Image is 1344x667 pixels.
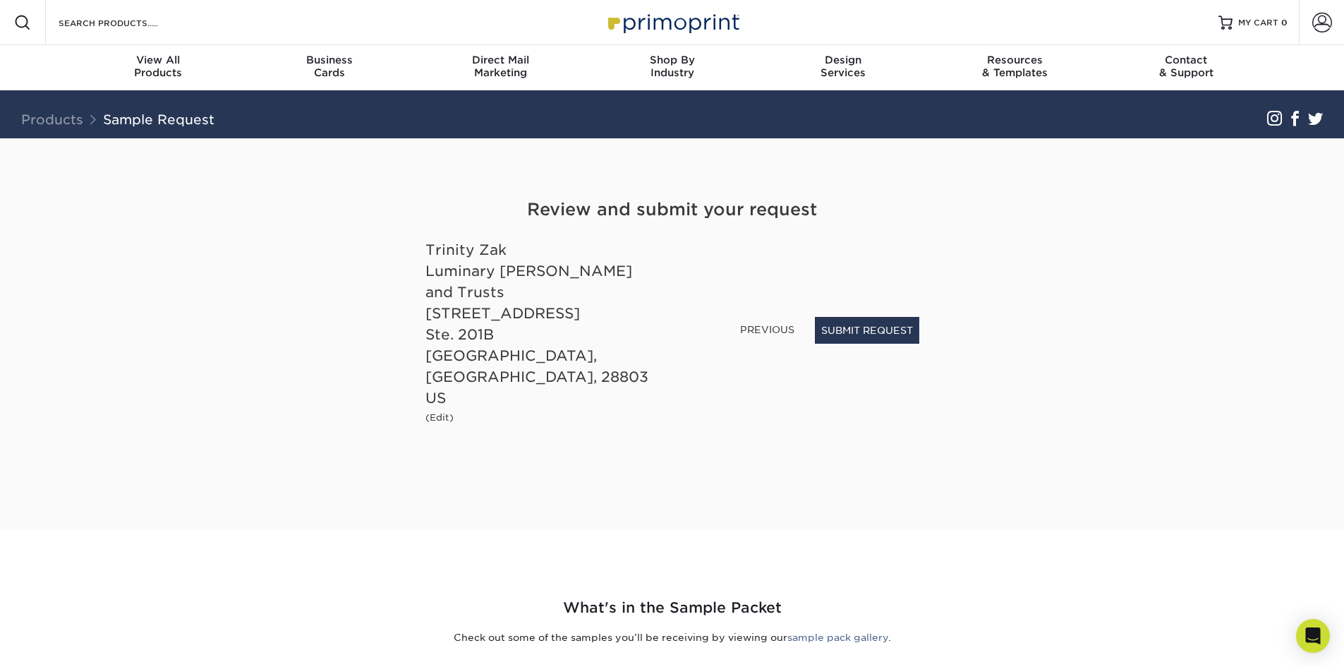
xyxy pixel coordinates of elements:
span: Design [758,54,929,66]
span: Shop By [586,54,758,66]
span: Contact [1101,54,1272,66]
div: Products [73,54,244,79]
img: Primoprint [602,7,743,37]
a: PREVIOUS [734,318,800,341]
a: Shop ByIndustry [586,45,758,90]
a: BusinessCards [243,45,415,90]
a: Contact& Support [1101,45,1272,90]
small: (Edit) [425,412,454,423]
a: Products [21,112,83,127]
div: Open Intercom Messenger [1296,619,1330,653]
span: Resources [929,54,1101,66]
iframe: reCAPTCHA [705,239,894,288]
span: MY CART [1238,17,1278,29]
div: Trinity Zak Luminary [PERSON_NAME] and Trusts [STREET_ADDRESS] Ste. 201B [GEOGRAPHIC_DATA], [GEOG... [425,239,662,409]
a: sample pack gallery [787,632,888,643]
a: Resources& Templates [929,45,1101,90]
span: View All [73,54,244,66]
button: SUBMIT REQUEST [815,317,919,344]
div: & Templates [929,54,1101,79]
span: Business [243,54,415,66]
a: Sample Request [103,112,214,127]
p: Check out some of the samples you’ll be receiving by viewing our . [260,630,1085,644]
a: (Edit) [425,410,454,423]
a: DesignServices [758,45,929,90]
span: 0 [1281,18,1288,28]
h4: Review and submit your request [425,197,919,222]
span: Direct Mail [415,54,586,66]
div: Services [758,54,929,79]
h2: What's in the Sample Packet [260,597,1085,619]
a: Direct MailMarketing [415,45,586,90]
input: SEARCH PRODUCTS..... [57,14,195,31]
div: Cards [243,54,415,79]
div: Marketing [415,54,586,79]
a: View AllProducts [73,45,244,90]
div: & Support [1101,54,1272,79]
div: Industry [586,54,758,79]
